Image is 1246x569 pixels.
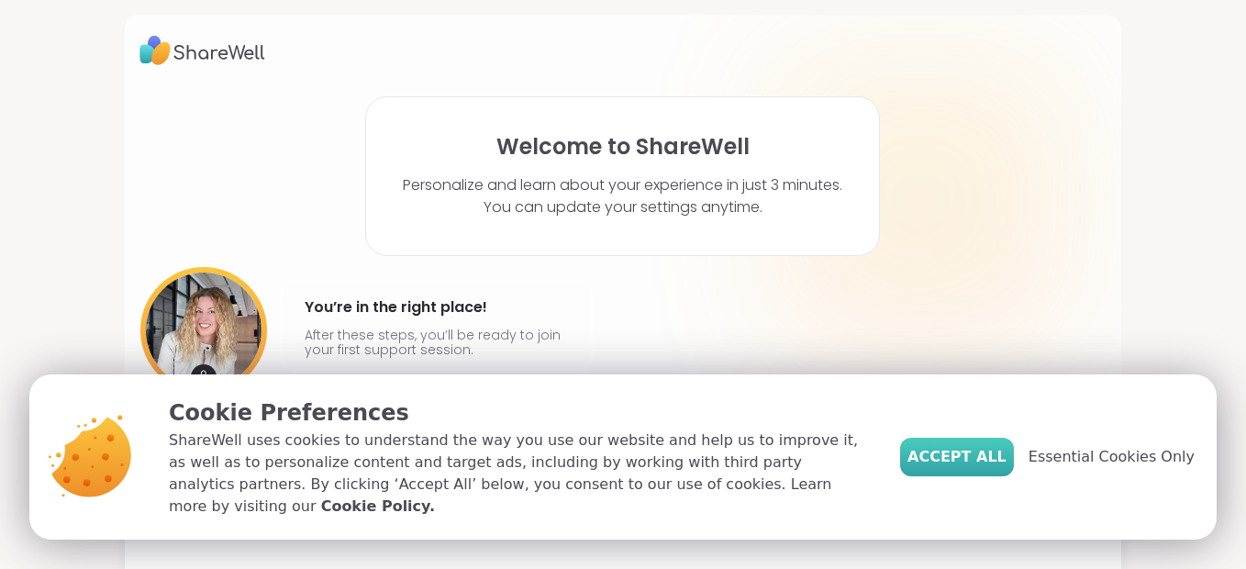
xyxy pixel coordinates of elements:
[191,364,217,390] img: mic icon
[907,446,1007,468] span: Accept All
[321,496,435,518] a: Cookie Policy.
[496,134,750,160] h1: Welcome to ShareWell
[139,29,265,72] img: ShareWell Logo
[900,438,1014,476] button: Accept All
[403,174,842,218] p: Personalize and learn about your experience in just 3 minutes. You can update your settings anytime.
[169,396,871,430] p: Cookie Preferences
[1029,446,1195,468] span: Essential Cookies Only
[140,267,267,394] img: User image
[305,328,569,357] p: After these steps, you’ll be ready to join your first support session.
[169,430,871,518] p: ShareWell uses cookies to understand the way you use our website and help us to improve it, as we...
[305,293,569,322] h4: You’re in the right place!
